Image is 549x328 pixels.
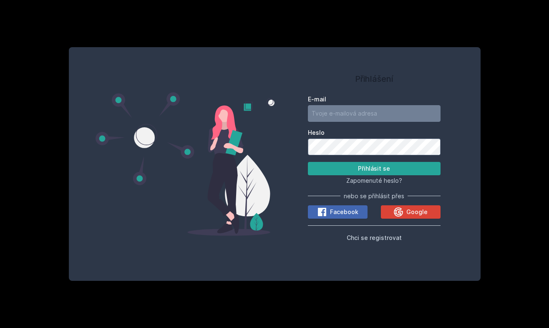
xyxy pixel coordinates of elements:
span: Google [406,208,428,216]
button: Facebook [308,205,368,219]
button: Google [381,205,441,219]
h1: Přihlášení [308,73,441,85]
span: nebo se přihlásit přes [344,192,404,200]
label: E-mail [308,95,441,103]
input: Tvoje e-mailová adresa [308,105,441,122]
span: Zapomenuté heslo? [346,177,402,184]
label: Heslo [308,129,441,137]
span: Chci se registrovat [347,234,402,241]
button: Chci se registrovat [347,232,402,242]
span: Facebook [330,208,358,216]
button: Přihlásit se [308,162,441,175]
